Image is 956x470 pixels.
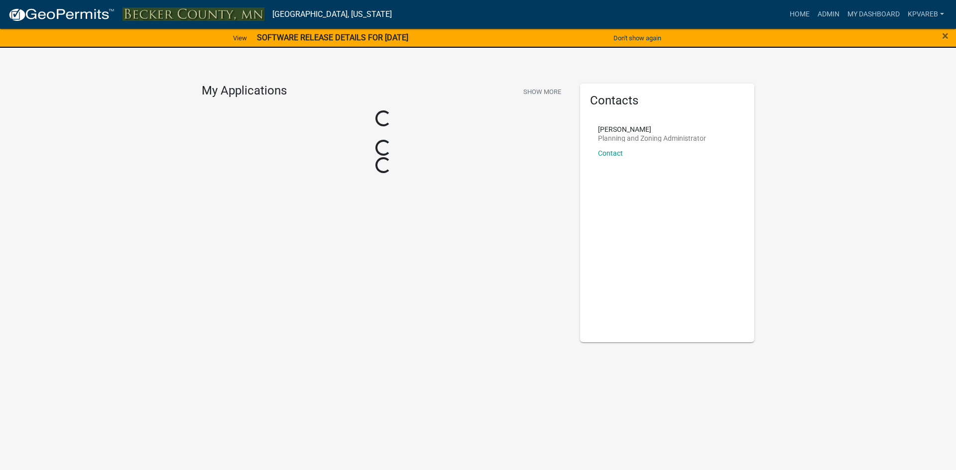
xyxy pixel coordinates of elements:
a: View [229,30,251,46]
a: Contact [598,149,623,157]
strong: SOFTWARE RELEASE DETAILS FOR [DATE] [257,33,408,42]
button: Show More [519,84,565,100]
button: Don't show again [609,30,665,46]
p: Planning and Zoning Administrator [598,135,706,142]
a: Admin [814,5,843,24]
a: [GEOGRAPHIC_DATA], [US_STATE] [272,6,392,23]
button: Close [942,30,949,42]
p: [PERSON_NAME] [598,126,706,133]
a: My Dashboard [843,5,904,24]
h4: My Applications [202,84,287,98]
a: Home [786,5,814,24]
span: × [942,29,949,43]
a: kpvareb [904,5,948,24]
h5: Contacts [590,94,744,108]
img: Becker County, Minnesota [122,7,264,21]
